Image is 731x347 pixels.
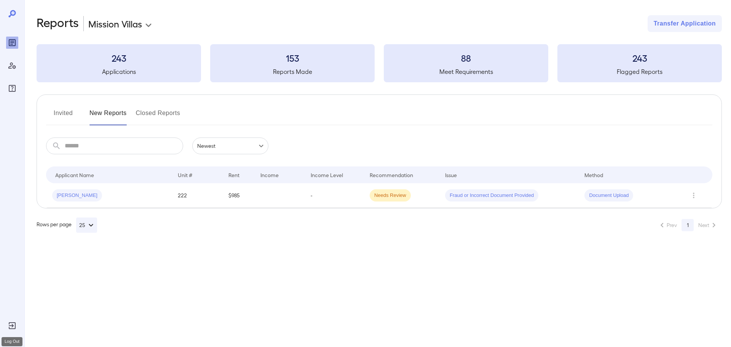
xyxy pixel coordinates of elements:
h2: Reports [37,15,79,32]
summary: 243Applications153Reports Made88Meet Requirements243Flagged Reports [37,44,722,82]
div: Unit # [178,170,192,179]
button: Transfer Application [648,15,722,32]
h3: 243 [557,52,722,64]
button: New Reports [89,107,127,125]
div: Income Level [311,170,343,179]
div: Log Out [6,320,18,332]
p: Mission Villas [88,18,142,30]
div: Reports [6,37,18,49]
button: Invited [46,107,80,125]
div: Applicant Name [55,170,94,179]
button: 25 [76,217,97,233]
div: Log Out [2,337,22,346]
h5: Reports Made [210,67,375,76]
div: Newest [192,138,268,154]
button: Closed Reports [136,107,180,125]
div: FAQ [6,82,18,94]
button: page 1 [682,219,694,231]
div: Manage Users [6,59,18,72]
h3: 88 [384,52,548,64]
span: Fraud or Incorrect Document Provided [445,192,538,199]
button: Row Actions [688,189,700,201]
h3: 243 [37,52,201,64]
span: [PERSON_NAME] [52,192,102,199]
div: Rent [228,170,241,179]
div: Issue [445,170,457,179]
div: Method [584,170,603,179]
div: Income [260,170,279,179]
h5: Meet Requirements [384,67,548,76]
span: Needs Review [370,192,411,199]
span: Document Upload [584,192,633,199]
div: Recommendation [370,170,413,179]
div: Rows per page [37,217,97,233]
h5: Applications [37,67,201,76]
nav: pagination navigation [654,219,722,231]
td: - [305,183,364,208]
td: $985 [222,183,255,208]
h5: Flagged Reports [557,67,722,76]
h3: 153 [210,52,375,64]
td: 222 [172,183,222,208]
